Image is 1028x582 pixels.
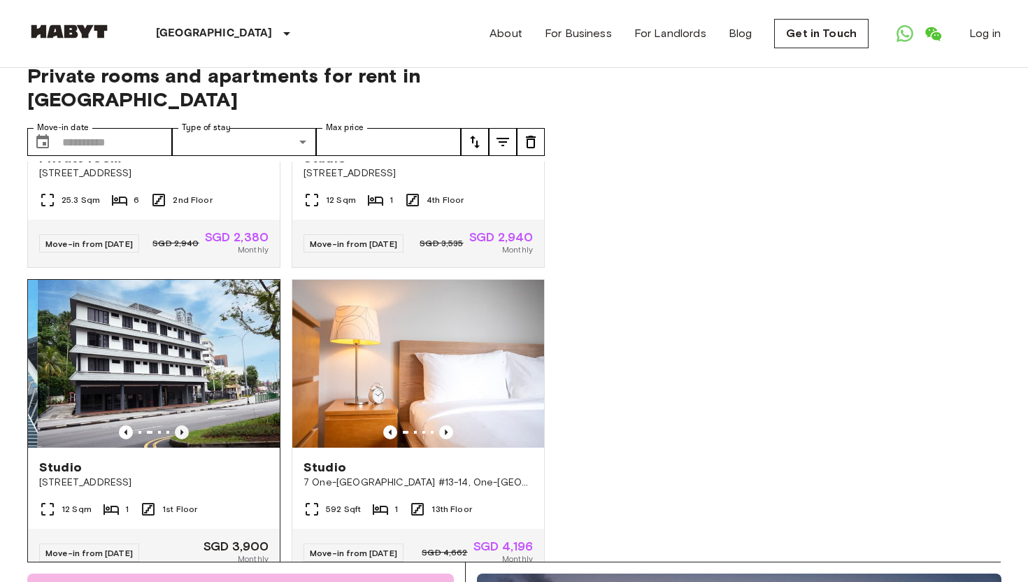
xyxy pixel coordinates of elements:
[310,239,397,249] span: Move-in from [DATE]
[304,476,533,490] span: 7 One-[GEOGRAPHIC_DATA] #13-14, One-[GEOGRAPHIC_DATA] 13-14 S138642
[292,279,545,577] a: Marketing picture of unit SG-01-106-001-01Previous imagePrevious imageStudio7 One-[GEOGRAPHIC_DAT...
[310,548,397,558] span: Move-in from [DATE]
[39,166,269,180] span: [STREET_ADDRESS]
[326,503,361,516] span: 592 Sqft
[422,546,467,559] span: SGD 4,662
[545,25,612,42] a: For Business
[205,231,269,243] span: SGD 2,380
[29,128,57,156] button: Choose date
[439,425,453,439] button: Previous image
[38,280,290,448] img: Marketing picture of unit SG-01-110-044_001
[490,25,522,42] a: About
[292,280,544,448] img: Marketing picture of unit SG-01-106-001-01
[461,128,489,156] button: tune
[431,503,472,516] span: 13th Floor
[502,553,533,565] span: Monthly
[175,425,189,439] button: Previous image
[473,540,533,553] span: SGD 4,196
[27,64,545,111] span: Private rooms and apartments for rent in [GEOGRAPHIC_DATA]
[774,19,869,48] a: Get in Touch
[162,503,197,516] span: 1st Floor
[304,459,346,476] span: Studio
[517,128,545,156] button: tune
[427,194,464,206] span: 4th Floor
[238,243,269,256] span: Monthly
[27,279,280,577] a: Marketing picture of unit SG-01-110-044_001Marketing picture of unit SG-01-110-044_001Previous im...
[125,503,129,516] span: 1
[152,237,199,250] span: SGD 2,940
[729,25,752,42] a: Blog
[173,194,212,206] span: 2nd Floor
[891,20,919,48] a: Open WhatsApp
[326,194,356,206] span: 12 Sqm
[489,128,517,156] button: tune
[634,25,706,42] a: For Landlords
[204,540,269,553] span: SGD 3,900
[62,194,100,206] span: 25.3 Sqm
[119,425,133,439] button: Previous image
[969,25,1001,42] a: Log in
[238,553,269,565] span: Monthly
[394,503,398,516] span: 1
[39,476,269,490] span: [STREET_ADDRESS]
[37,122,89,134] label: Move-in date
[919,20,947,48] a: Open WeChat
[304,166,533,180] span: [STREET_ADDRESS]
[469,231,533,243] span: SGD 2,940
[390,194,393,206] span: 1
[39,459,82,476] span: Studio
[27,24,111,38] img: Habyt
[134,194,139,206] span: 6
[156,25,273,42] p: [GEOGRAPHIC_DATA]
[45,239,133,249] span: Move-in from [DATE]
[383,425,397,439] button: Previous image
[45,548,133,558] span: Move-in from [DATE]
[62,503,92,516] span: 12 Sqm
[502,243,533,256] span: Monthly
[182,122,231,134] label: Type of stay
[420,237,463,250] span: SGD 3,535
[326,122,364,134] label: Max price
